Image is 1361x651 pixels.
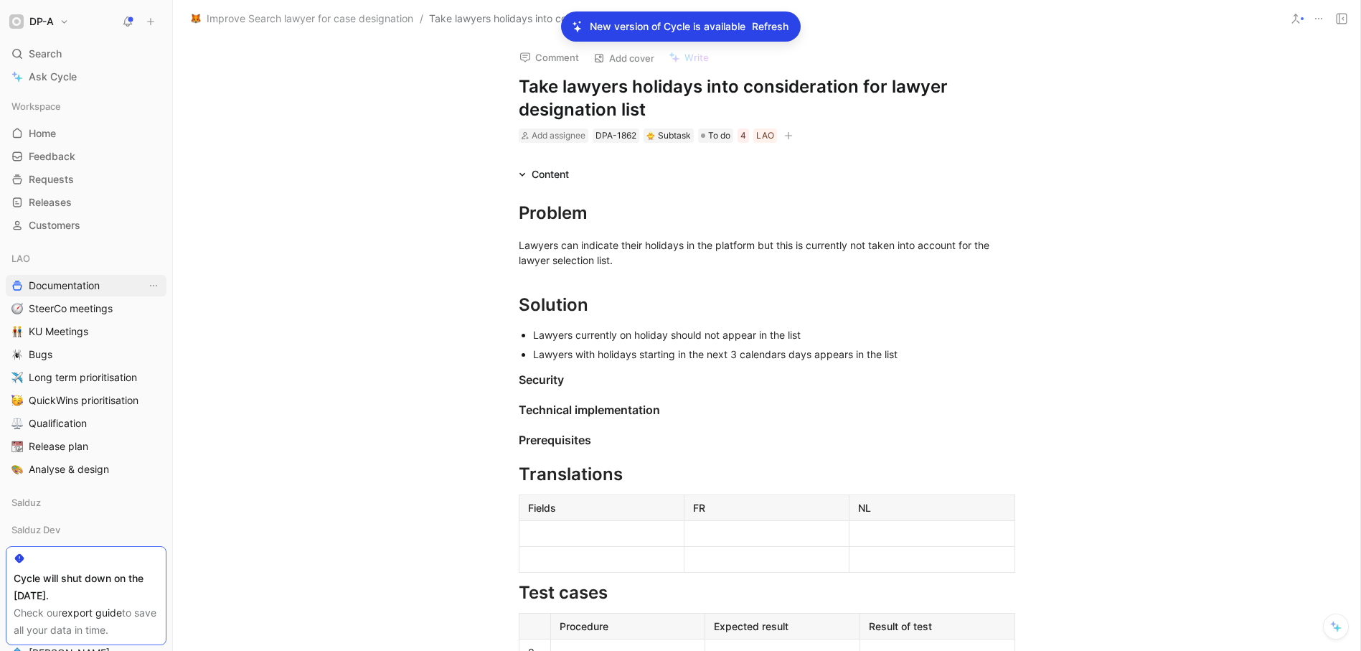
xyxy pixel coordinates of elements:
[11,464,23,475] img: 🎨
[11,99,61,113] span: Workspace
[11,372,23,383] img: ✈️
[9,438,26,455] button: 📆
[858,500,1005,515] div: NL
[29,347,52,362] span: Bugs
[6,436,166,457] a: 📆Release plan
[11,349,23,360] img: 🕷️
[191,14,201,24] img: 🦊
[662,47,715,67] button: Write
[519,371,1015,388] div: Security
[29,126,56,141] span: Home
[752,18,788,35] span: Refresh
[29,393,138,408] span: QuickWins prioritisation
[11,326,23,337] img: 👬
[29,370,137,385] span: Long term prioritisation
[6,169,166,190] a: Requests
[9,300,26,317] button: 🧭
[756,128,774,143] div: LAO
[6,492,166,517] div: Salduz
[11,523,60,537] span: Salduz Dev
[513,47,585,67] button: Comment
[29,218,80,233] span: Customers
[519,75,1015,121] h1: Take lawyers holidays into consideration for lawyer designation list
[29,68,77,85] span: Ask Cycle
[6,519,166,540] div: Salduz Dev
[533,347,1015,362] div: Lawyers with holidays starting in the next 3 calendars days appears in the list
[29,149,75,164] span: Feedback
[532,130,585,141] span: Add assignee
[9,369,26,386] button: ✈️
[6,146,166,167] a: Feedback
[29,278,100,293] span: Documentation
[6,321,166,342] a: 👬KU Meetings
[6,344,166,365] a: 🕷️Bugs
[29,15,54,28] h1: DP-A
[11,418,23,429] img: ⚖️
[6,123,166,144] a: Home
[751,17,789,36] button: Refresh
[693,500,840,515] div: FR
[740,128,746,143] div: 4
[6,66,166,88] a: Ask Cycle
[533,327,1015,342] div: Lawyers currently on holiday should not appear in the list
[29,416,87,431] span: Qualification
[646,128,691,143] div: Subtask
[519,292,1015,318] div: Solution
[6,11,72,32] button: DP-ADP-A
[11,495,41,510] span: Salduz
[6,413,166,434] a: ⚖️Qualification
[14,570,159,604] div: Cycle will shut down on the [DATE].
[519,238,1015,268] div: Lawyers can indicate their holidays in the platform but this is currently not taken into account ...
[6,95,166,117] div: Workspace
[29,462,109,477] span: Analyse & design
[207,10,413,27] span: Improve Search lawyer for case designation
[532,166,569,183] div: Content
[62,606,122,619] a: export guide
[29,439,88,454] span: Release plan
[11,303,23,314] img: 🧭
[528,500,675,515] div: Fields
[146,278,161,293] button: View actions
[11,441,23,452] img: 📆
[6,192,166,213] a: Releases
[11,251,30,266] span: LAO
[644,128,694,143] div: 🐥Subtask
[519,200,1015,226] div: Problem
[9,461,26,478] button: 🎨
[714,619,851,634] div: Expected result
[6,390,166,411] a: 🥳QuickWins prioritisation
[519,462,1015,487] div: Translations
[590,18,745,35] p: New version of Cycle is available
[9,323,26,340] button: 👬
[6,298,166,319] a: 🧭SteerCo meetings
[708,128,730,143] span: To do
[698,128,733,143] div: To do
[6,519,166,545] div: Salduz Dev
[9,14,24,29] img: DP-A
[9,346,26,363] button: 🕷️
[513,166,575,183] div: Content
[420,10,423,27] span: /
[9,392,26,409] button: 🥳
[6,215,166,236] a: Customers
[29,172,74,187] span: Requests
[519,431,1015,449] div: Prerequisites
[29,195,72,210] span: Releases
[6,43,166,65] div: Search
[9,415,26,432] button: ⚖️
[6,492,166,513] div: Salduz
[29,45,62,62] span: Search
[6,275,166,296] a: DocumentationView actions
[519,401,1015,418] div: Technical implementation
[684,51,709,64] span: Write
[587,48,661,68] button: Add cover
[6,459,166,480] a: 🎨Analyse & design
[519,580,1015,606] div: Test cases
[14,604,159,639] div: Check our to save all your data in time.
[11,395,23,406] img: 🥳
[6,248,166,480] div: LAODocumentationView actions🧭SteerCo meetings👬KU Meetings🕷️Bugs✈️Long term prioritisation🥳QuickWi...
[646,131,655,140] img: 🐥
[6,248,166,269] div: LAO
[29,301,113,316] span: SteerCo meetings
[429,10,741,27] span: Take lawyers holidays into consideration for lawyer designation list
